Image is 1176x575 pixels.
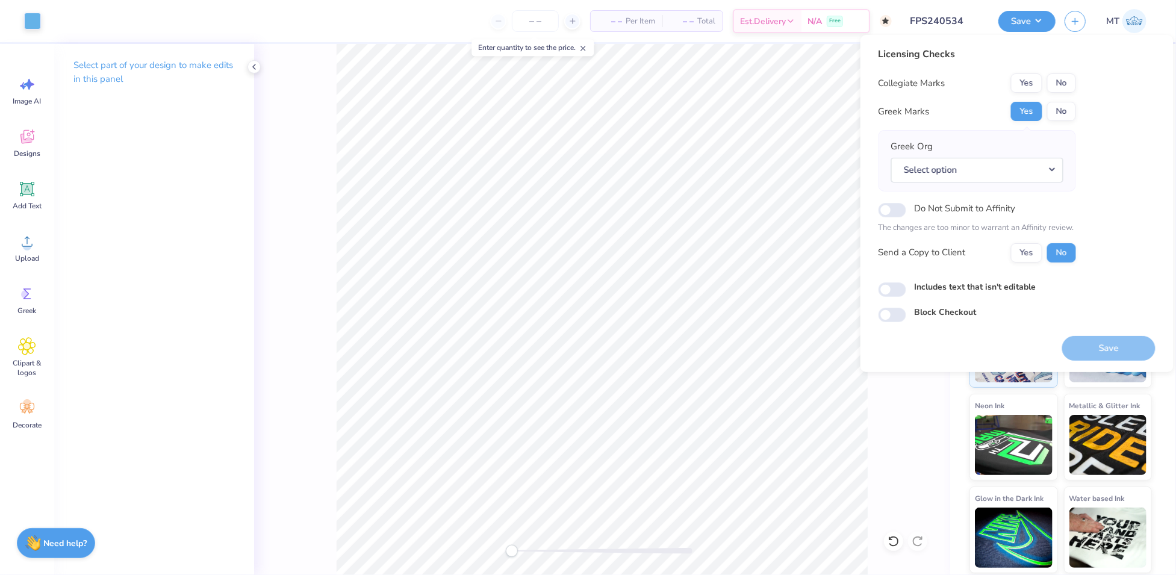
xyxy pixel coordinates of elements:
[915,281,1036,293] label: Includes text that isn't editable
[73,58,235,86] p: Select part of your design to make edits in this panel
[975,492,1044,505] span: Glow in the Dark Ink
[998,11,1056,32] button: Save
[1069,508,1147,568] img: Water based Ink
[1122,9,1146,33] img: Michelle Tapire
[7,358,47,378] span: Clipart & logos
[1101,9,1152,33] a: MT
[1069,415,1147,475] img: Metallic & Glitter Ink
[891,158,1063,182] button: Select option
[975,508,1053,568] img: Glow in the Dark Ink
[471,39,594,56] div: Enter quantity to see the price.
[879,47,1076,61] div: Licensing Checks
[807,15,822,28] span: N/A
[901,9,989,33] input: Untitled Design
[670,15,694,28] span: – –
[879,105,930,119] div: Greek Marks
[626,15,655,28] span: Per Item
[1011,73,1042,93] button: Yes
[915,200,1016,216] label: Do Not Submit to Affinity
[512,10,559,32] input: – –
[1106,14,1119,28] span: MT
[1069,399,1140,412] span: Metallic & Glitter Ink
[506,545,518,557] div: Accessibility label
[15,253,39,263] span: Upload
[44,538,87,549] strong: Need help?
[1011,243,1042,263] button: Yes
[14,149,40,158] span: Designs
[829,17,841,25] span: Free
[1047,102,1076,121] button: No
[879,222,1076,234] p: The changes are too minor to warrant an Affinity review.
[1069,492,1125,505] span: Water based Ink
[891,140,933,154] label: Greek Org
[598,15,622,28] span: – –
[975,399,1004,412] span: Neon Ink
[740,15,786,28] span: Est. Delivery
[18,306,37,315] span: Greek
[13,96,42,106] span: Image AI
[13,420,42,430] span: Decorate
[1047,243,1076,263] button: No
[1011,102,1042,121] button: Yes
[975,415,1053,475] img: Neon Ink
[697,15,715,28] span: Total
[915,306,977,319] label: Block Checkout
[879,76,945,90] div: Collegiate Marks
[879,246,966,260] div: Send a Copy to Client
[1047,73,1076,93] button: No
[13,201,42,211] span: Add Text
